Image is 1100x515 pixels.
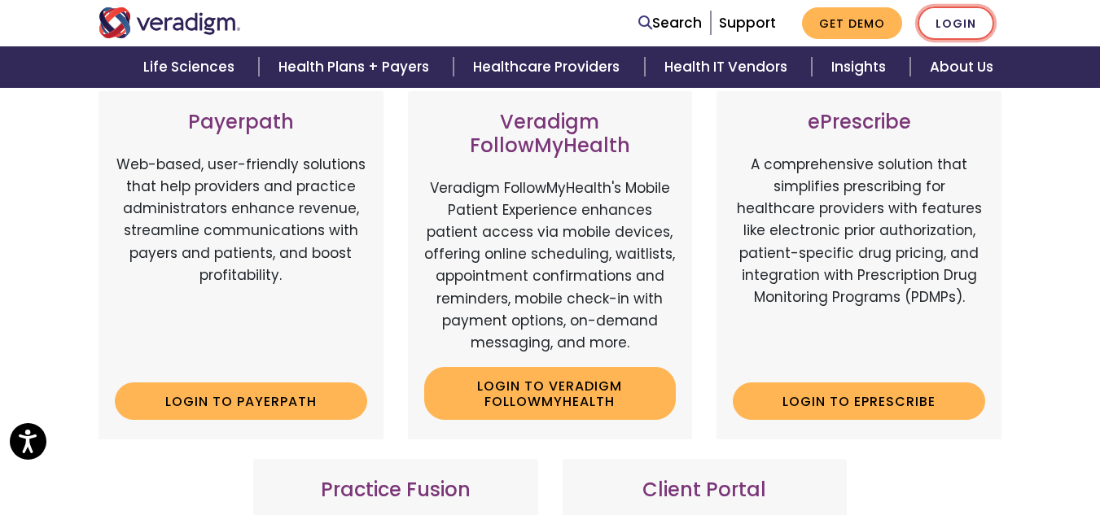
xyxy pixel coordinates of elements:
a: Life Sciences [124,46,259,88]
a: Login to ePrescribe [733,382,985,420]
a: Login to Veradigm FollowMyHealth [424,367,677,420]
h3: Payerpath [115,111,367,134]
a: Login to Payerpath [115,382,367,420]
p: Veradigm FollowMyHealth's Mobile Patient Experience enhances patient access via mobile devices, o... [424,177,677,355]
p: A comprehensive solution that simplifies prescribing for healthcare providers with features like ... [733,154,985,369]
img: Veradigm logo [99,7,241,38]
a: Get Demo [802,7,902,39]
h3: Client Portal [579,478,831,502]
a: Login [918,7,994,40]
a: Health IT Vendors [645,46,812,88]
a: Healthcare Providers [454,46,644,88]
h3: Veradigm FollowMyHealth [424,111,677,158]
a: Support [719,13,776,33]
a: Insights [812,46,910,88]
a: Search [638,12,702,34]
a: About Us [910,46,1013,88]
h3: ePrescribe [733,111,985,134]
a: Health Plans + Payers [259,46,454,88]
p: Web-based, user-friendly solutions that help providers and practice administrators enhance revenu... [115,154,367,369]
h3: Practice Fusion [270,478,522,502]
